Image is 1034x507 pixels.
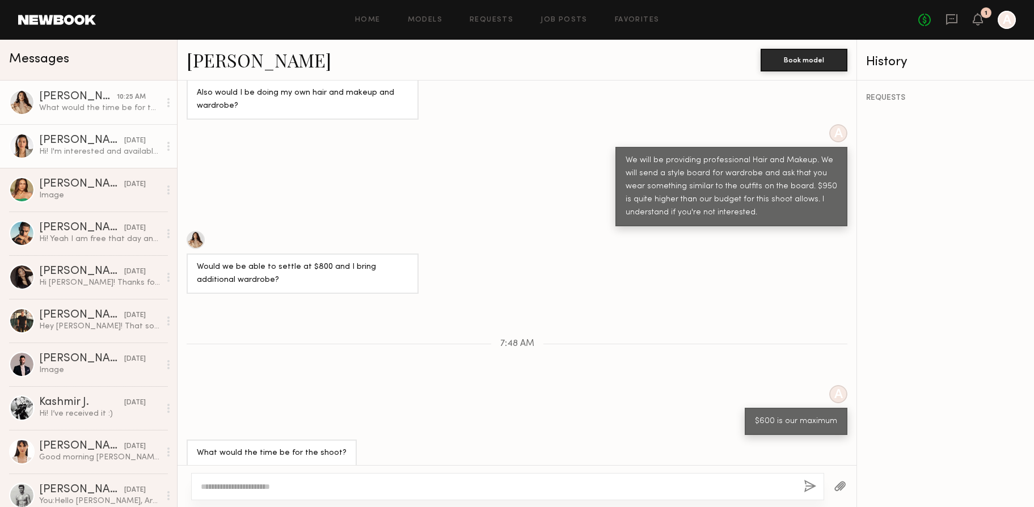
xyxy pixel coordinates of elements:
div: [PERSON_NAME] [39,179,124,190]
div: What would the time be for the shoot? [39,103,160,113]
div: [PERSON_NAME] [39,91,117,103]
div: History [866,56,1025,69]
a: Favorites [615,16,660,24]
div: Image [39,365,160,375]
div: We will be providing professional Hair and Makeup. We will send a style board for wardrobe and as... [626,154,837,219]
div: [PERSON_NAME] [39,135,124,146]
div: [DATE] [124,310,146,321]
div: Also would I be doing my own hair and makeup and wardrobe? [197,87,408,113]
span: 7:48 AM [500,339,534,349]
div: You: Hello [PERSON_NAME], Are you available for a restaurant photoshoot in [GEOGRAPHIC_DATA] on [... [39,496,160,506]
div: Image [39,190,160,201]
div: [DATE] [124,485,146,496]
div: What would the time be for the shoot? [197,447,347,460]
a: A [998,11,1016,29]
div: [DATE] [124,267,146,277]
a: Book model [761,54,847,64]
div: 1 [985,10,987,16]
a: Requests [470,16,513,24]
div: [DATE] [124,398,146,408]
div: [PERSON_NAME] [39,266,124,277]
div: [DATE] [124,223,146,234]
div: [DATE] [124,441,146,452]
div: [PERSON_NAME] [39,353,124,365]
div: Hi [PERSON_NAME]! Thanks for reaching out, unfortunately I’m not available! x [39,277,160,288]
div: Hey [PERSON_NAME]! That sounds fun! I’m interested [39,321,160,332]
div: $600 is our maximum [755,415,837,428]
a: Job Posts [541,16,588,24]
div: [PERSON_NAME] [39,484,124,496]
div: [DATE] [124,179,146,190]
div: Would we be able to settle at $800 and I bring additional wardrobe? [197,261,408,287]
div: [PERSON_NAME] [39,222,124,234]
div: 10:25 AM [117,92,146,103]
span: Messages [9,53,69,66]
div: Hi! I’ve received it :) [39,408,160,419]
button: Book model [761,49,847,71]
div: [PERSON_NAME] [39,310,124,321]
div: Good morning [PERSON_NAME], Absolutely, I’ll take care of that [DATE]. I’ll send the QR code to y... [39,452,160,463]
div: [PERSON_NAME] [39,441,124,452]
div: Hi! Yeah I am free that day and would love to do it [39,234,160,244]
div: Kashmir J. [39,397,124,408]
div: [DATE] [124,136,146,146]
a: Models [408,16,442,24]
a: Home [355,16,381,24]
div: Hi! I'm interested and available on the day. [39,146,160,157]
div: REQUESTS [866,94,1025,102]
div: [DATE] [124,354,146,365]
a: [PERSON_NAME] [187,48,331,72]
